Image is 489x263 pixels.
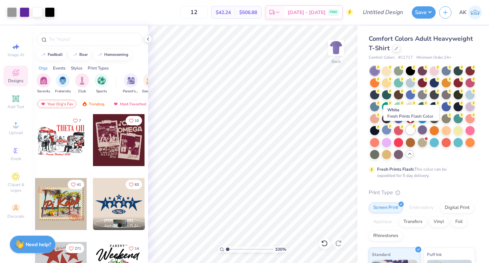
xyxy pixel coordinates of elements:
[288,9,326,16] span: [DATE] - [DATE]
[369,189,475,197] div: Print Type
[98,77,106,85] img: Sports Image
[36,73,51,94] div: filter for Sorority
[36,73,51,94] button: filter button
[451,217,467,227] div: Foil
[72,53,78,57] img: trend_line.gif
[75,247,81,250] span: 271
[369,217,397,227] div: Applique
[440,203,474,213] div: Digital Print
[70,116,84,125] button: Like
[55,73,71,94] button: filter button
[387,113,433,119] span: Fresh Prints Flash Color
[88,65,109,71] div: Print Types
[79,53,88,57] div: bear
[331,58,341,65] div: Back
[377,166,463,179] div: This color can be expedited for 5 day delivery.
[329,41,343,55] img: Back
[66,244,84,253] button: Like
[48,53,63,57] div: football
[79,100,108,108] div: Trending
[9,130,23,136] span: Upload
[398,55,413,61] span: # C1717
[142,73,158,94] div: filter for Game Day
[180,6,208,19] input: – –
[383,105,439,121] div: White
[26,241,51,248] strong: Need help?
[48,36,138,43] input: Try "Alpha"
[11,156,21,162] span: Greek
[55,73,71,94] div: filter for Fraternity
[110,100,149,108] div: Most Favorited
[142,73,158,94] button: filter button
[37,89,50,94] span: Sorority
[146,77,154,85] img: Game Day Image
[78,89,86,94] span: Club
[75,73,89,94] button: filter button
[399,217,427,227] div: Transfers
[78,77,86,85] img: Club Image
[104,223,142,229] span: Alpha Omicron Pi, [US_STATE] A&M University
[412,6,436,19] button: Save
[8,78,24,84] span: Designs
[468,6,482,19] img: Annie Kapple
[94,73,108,94] div: filter for Sports
[79,119,81,123] span: 7
[135,183,139,186] span: 63
[429,217,449,227] div: Vinyl
[459,6,482,19] a: AK
[82,101,87,106] img: trending.gif
[37,100,76,108] div: Your Org's Fav
[68,180,84,189] button: Like
[369,231,403,241] div: Rhinestones
[369,203,403,213] div: Screen Print
[59,77,67,85] img: Fraternity Image
[239,9,257,16] span: $506.88
[71,65,82,71] div: Styles
[135,119,139,123] span: 10
[126,116,142,125] button: Like
[459,8,467,17] span: AK
[126,180,142,189] button: Like
[94,73,108,94] button: filter button
[142,89,158,94] span: Game Day
[135,247,139,250] span: 14
[55,89,71,94] span: Fraternity
[372,251,390,258] span: Standard
[37,50,66,60] button: football
[97,53,103,57] img: trend_line.gif
[4,182,28,193] span: Clipart & logos
[104,218,133,223] span: [PERSON_NAME]
[104,53,128,57] div: homecoming
[216,9,231,16] span: $42.24
[369,34,473,52] span: Comfort Colors Adult Heavyweight T-Shirt
[127,77,135,85] img: Parent's Weekend Image
[427,251,442,258] span: Puff Ink
[357,5,408,19] input: Untitled Design
[93,50,132,60] button: homecoming
[68,50,91,60] button: bear
[377,166,414,172] strong: Fresh Prints Flash:
[275,246,286,252] span: 100 %
[40,101,46,106] img: most_fav.gif
[53,65,66,71] div: Events
[405,203,438,213] div: Embroidery
[7,104,24,110] span: Add Text
[77,183,81,186] span: 41
[416,55,451,61] span: Minimum Order: 24 +
[39,65,48,71] div: Orgs
[123,73,139,94] button: filter button
[330,10,337,15] span: FREE
[40,77,48,85] img: Sorority Image
[126,244,142,253] button: Like
[113,101,119,106] img: most_fav.gif
[41,53,46,57] img: trend_line.gif
[96,89,107,94] span: Sports
[8,52,24,58] span: Image AI
[123,73,139,94] div: filter for Parent's Weekend
[369,55,395,61] span: Comfort Colors
[123,89,139,94] span: Parent's Weekend
[75,73,89,94] div: filter for Club
[7,213,24,219] span: Decorate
